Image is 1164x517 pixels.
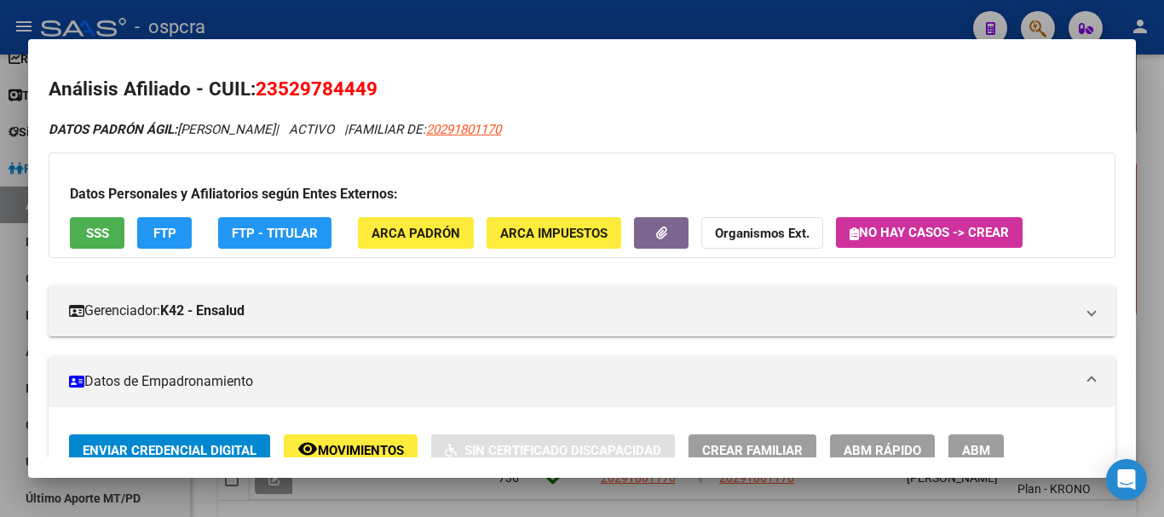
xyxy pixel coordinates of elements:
[297,439,318,459] mat-icon: remove_red_eye
[850,225,1009,240] span: No hay casos -> Crear
[500,226,608,241] span: ARCA Impuestos
[715,226,810,241] strong: Organismos Ext.
[69,434,270,466] button: Enviar Credencial Digital
[256,78,377,100] span: 23529784449
[232,226,318,241] span: FTP - Titular
[702,443,803,458] span: Crear Familiar
[358,217,474,249] button: ARCA Padrón
[431,434,675,466] button: Sin Certificado Discapacidad
[70,217,124,249] button: SSS
[348,122,501,137] span: FAMILIAR DE:
[836,217,1023,248] button: No hay casos -> Crear
[844,443,921,458] span: ABM Rápido
[137,217,192,249] button: FTP
[1106,459,1147,500] div: Open Intercom Messenger
[49,122,177,137] strong: DATOS PADRÓN ÁGIL:
[86,226,109,241] span: SSS
[49,75,1115,104] h2: Análisis Afiliado - CUIL:
[49,285,1115,336] mat-expansion-panel-header: Gerenciador:K42 - Ensalud
[948,434,1004,466] button: ABM
[70,184,1094,204] h3: Datos Personales y Afiliatorios según Entes Externos:
[153,226,176,241] span: FTP
[426,122,501,137] span: 20291801170
[487,217,621,249] button: ARCA Impuestos
[218,217,331,249] button: FTP - Titular
[318,443,404,458] span: Movimientos
[69,371,1075,392] mat-panel-title: Datos de Empadronamiento
[69,301,1075,321] mat-panel-title: Gerenciador:
[962,443,990,458] span: ABM
[49,122,275,137] span: [PERSON_NAME]
[372,226,460,241] span: ARCA Padrón
[284,434,418,466] button: Movimientos
[701,217,823,249] button: Organismos Ext.
[689,434,816,466] button: Crear Familiar
[464,443,661,458] span: Sin Certificado Discapacidad
[49,356,1115,407] mat-expansion-panel-header: Datos de Empadronamiento
[160,301,245,321] strong: K42 - Ensalud
[49,122,501,137] i: | ACTIVO |
[83,443,256,458] span: Enviar Credencial Digital
[830,434,935,466] button: ABM Rápido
